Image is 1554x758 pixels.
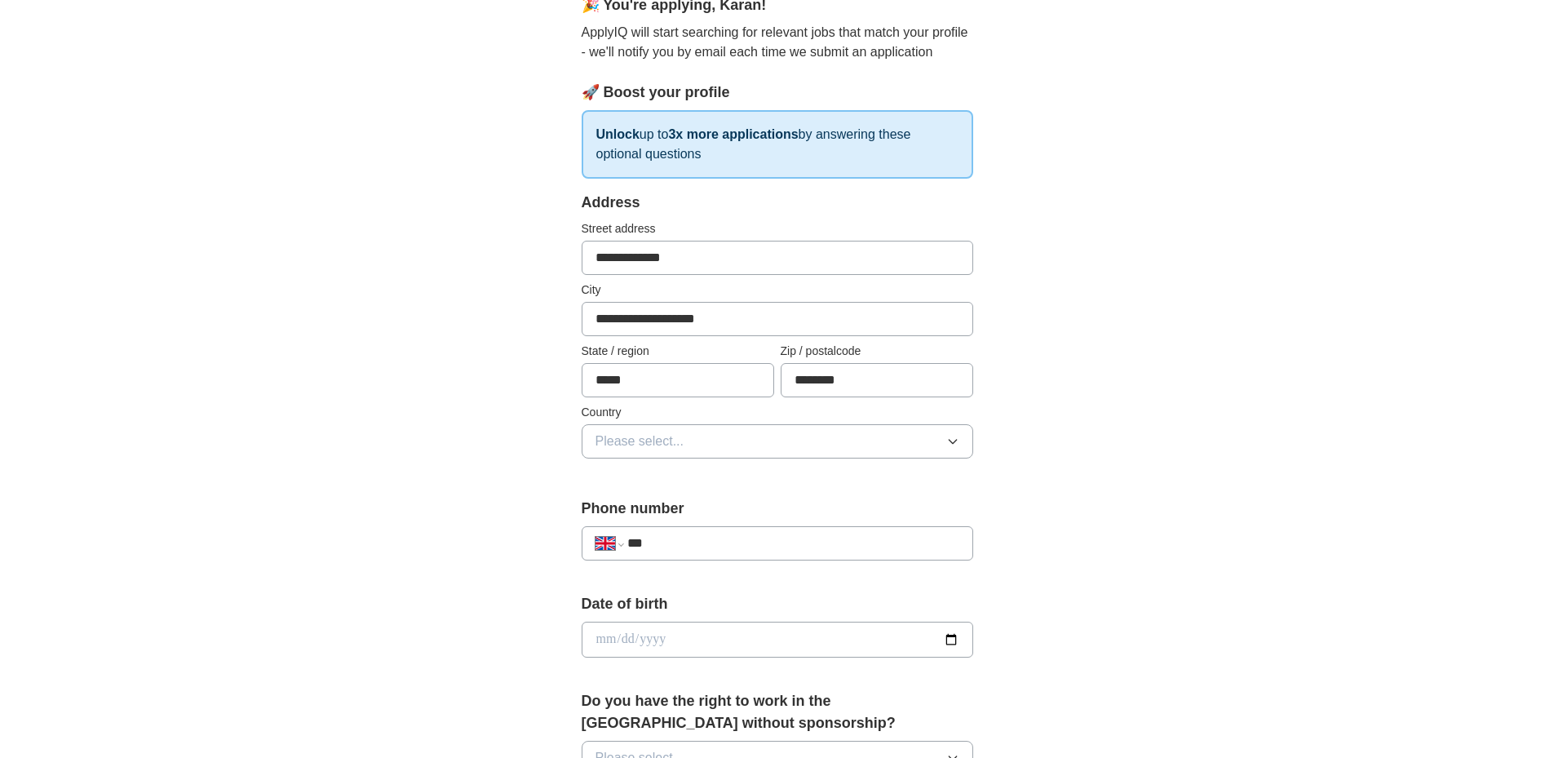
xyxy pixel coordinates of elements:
label: City [582,281,973,299]
label: Street address [582,220,973,237]
p: up to by answering these optional questions [582,110,973,179]
button: Please select... [582,424,973,459]
div: 🚀 Boost your profile [582,82,973,104]
strong: 3x more applications [668,127,798,141]
strong: Unlock [596,127,640,141]
span: Please select... [595,432,684,451]
label: Zip / postalcode [781,343,973,360]
p: ApplyIQ will start searching for relevant jobs that match your profile - we'll notify you by emai... [582,23,973,62]
label: Country [582,404,973,421]
label: State / region [582,343,774,360]
label: Date of birth [582,593,973,615]
label: Do you have the right to work in the [GEOGRAPHIC_DATA] without sponsorship? [582,690,973,734]
label: Phone number [582,498,973,520]
div: Address [582,192,973,214]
